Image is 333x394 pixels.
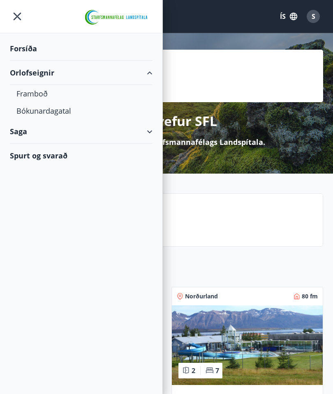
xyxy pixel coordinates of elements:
button: ÍS [275,9,302,24]
img: union_logo [81,9,153,25]
p: Velkomin á orlofsvef Starfsmannafélags Landspítala. [68,137,265,147]
div: Framboð [16,85,146,102]
span: 7 [215,366,219,375]
p: Spurt og svarað [70,214,316,228]
span: S [312,12,315,21]
div: Spurt og svarað [10,144,153,167]
div: Saga [10,119,153,144]
span: 2 [192,366,195,375]
span: Norðurland [185,292,218,300]
div: Orlofseignir [10,61,153,85]
div: Bókunardagatal [16,102,146,119]
p: Orlofsvefur SFL [116,112,217,130]
button: menu [10,9,25,24]
button: S [303,7,323,26]
span: 80 fm [302,292,318,300]
img: Paella dish [172,305,323,385]
div: Forsíða [10,37,153,61]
